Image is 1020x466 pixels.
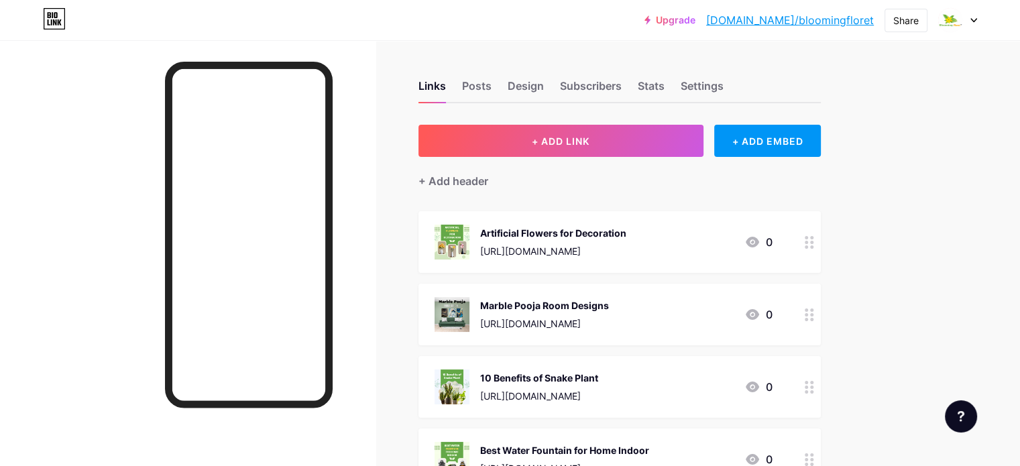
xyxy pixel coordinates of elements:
div: Share [893,13,919,27]
a: Upgrade [644,15,695,25]
div: 0 [744,234,773,250]
span: + ADD LINK [532,135,589,147]
div: Settings [681,78,724,102]
div: + ADD EMBED [714,125,821,157]
img: Marble Pooja Room Designs [435,297,469,332]
img: bloomingfloret [938,7,963,33]
div: Posts [462,78,492,102]
div: 10 Benefits of Snake Plant [480,371,598,385]
button: + ADD LINK [418,125,703,157]
div: 0 [744,379,773,395]
div: Marble Pooja Room Designs [480,298,609,312]
div: 0 [744,306,773,323]
div: Links [418,78,446,102]
div: Artificial Flowers for Decoration [480,226,626,240]
div: [URL][DOMAIN_NAME] [480,316,609,331]
div: + Add header [418,173,488,189]
div: Best Water Fountain for Home Indoor [480,443,649,457]
div: Design [508,78,544,102]
img: 10 Benefits of Snake Plant [435,369,469,404]
a: [DOMAIN_NAME]/bloomingfloret [706,12,874,28]
img: Artificial Flowers for Decoration [435,225,469,259]
div: [URL][DOMAIN_NAME] [480,244,626,258]
div: Stats [638,78,665,102]
div: [URL][DOMAIN_NAME] [480,389,598,403]
div: Subscribers [560,78,622,102]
